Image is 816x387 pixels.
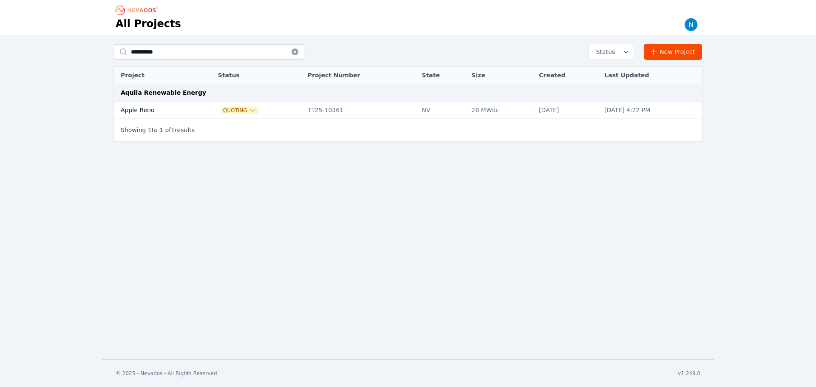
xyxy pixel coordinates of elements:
[535,102,600,119] td: [DATE]
[116,3,161,17] nav: Breadcrumb
[116,17,181,31] h1: All Projects
[678,370,700,377] div: v1.249.0
[148,127,152,133] span: 1
[418,102,467,119] td: NV
[589,44,634,59] button: Status
[600,67,702,84] th: Last Updated
[116,370,217,377] div: © 2025 - Nevados - All Rights Reserved
[467,102,535,119] td: 28 MWdc
[114,67,198,84] th: Project
[214,67,303,84] th: Status
[303,102,418,119] td: TT25-10361
[467,67,535,84] th: Size
[114,102,702,119] tr: Apple RenoQuotingTT25-10361NV28 MWdc[DATE][DATE] 4:22 PM
[684,18,698,31] img: Nick Rompala
[535,67,600,84] th: Created
[600,102,702,119] td: [DATE] 4:22 PM
[171,127,175,133] span: 1
[418,67,467,84] th: State
[114,84,702,102] td: Aquila Renewable Energy
[592,48,615,56] span: Status
[303,67,418,84] th: Project Number
[644,44,702,60] a: New Project
[114,102,198,119] td: Apple Reno
[221,107,258,114] button: Quoting
[121,126,195,134] p: Showing to of results
[159,127,163,133] span: 1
